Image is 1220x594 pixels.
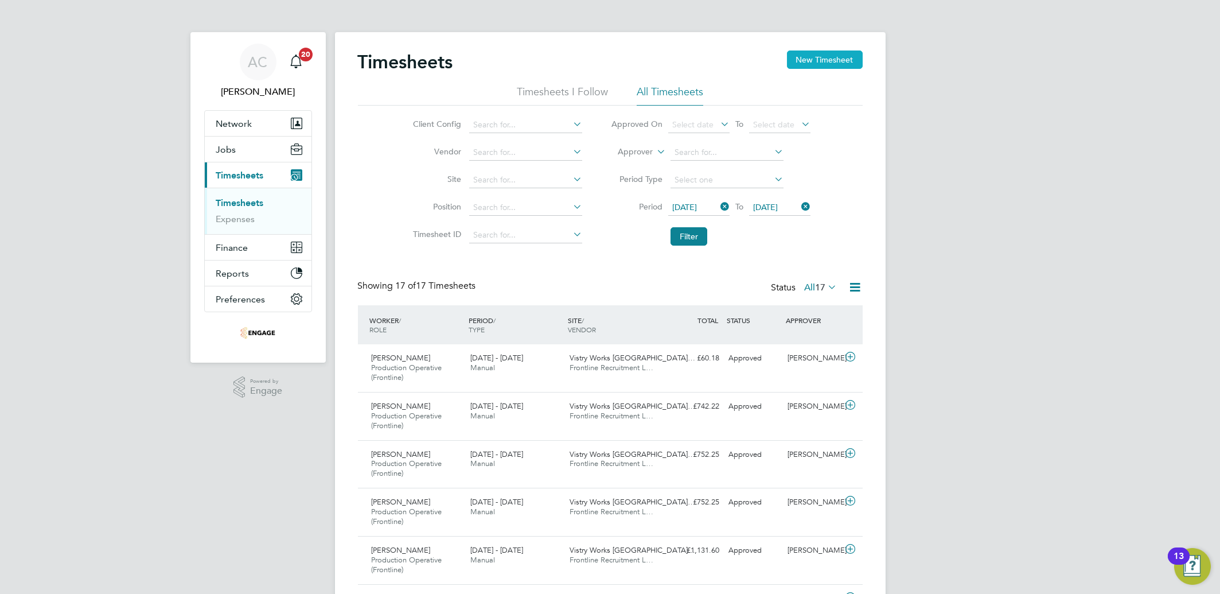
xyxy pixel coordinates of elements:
a: Timesheets [216,197,264,208]
nav: Main navigation [190,32,326,363]
span: Vistry Works [GEOGRAPHIC_DATA]… [570,449,695,459]
span: Network [216,118,252,129]
span: 20 [299,48,313,61]
span: VENDOR [568,325,596,334]
label: Period [611,201,662,212]
div: £1,131.60 [664,541,724,560]
span: Select date [672,119,714,130]
span: Production Operative (Frontline) [372,411,442,430]
button: Timesheets [205,162,311,188]
span: [DATE] - [DATE] [470,449,523,459]
span: Manual [470,507,495,517]
div: Approved [724,541,784,560]
button: Open Resource Center, 13 new notifications [1174,548,1211,585]
span: 17 of [396,280,416,292]
div: £60.18 [664,349,724,368]
li: Timesheets I Follow [517,85,608,106]
span: Reports [216,268,250,279]
a: AC[PERSON_NAME] [204,44,312,99]
span: Manual [470,555,495,565]
div: [PERSON_NAME] [783,541,843,560]
span: [PERSON_NAME] [372,497,431,507]
span: [DATE] - [DATE] [470,401,523,411]
h2: Timesheets [358,51,453,73]
span: 17 Timesheets [396,280,476,292]
div: STATUS [724,310,784,331]
input: Search for... [469,200,582,216]
span: [DATE] - [DATE] [470,497,523,507]
span: [PERSON_NAME] [372,545,431,555]
div: Approved [724,349,784,368]
label: Period Type [611,174,662,184]
span: Production Operative (Frontline) [372,363,442,382]
div: Showing [358,280,478,292]
input: Search for... [469,145,582,161]
div: [PERSON_NAME] [783,493,843,512]
span: Manual [470,363,495,372]
button: Filter [671,227,707,246]
div: Timesheets [205,188,311,234]
span: TYPE [469,325,485,334]
div: PERIOD [466,310,565,340]
button: New Timesheet [787,51,863,69]
span: To [732,117,747,131]
a: Go to home page [204,324,312,342]
span: 17 [816,282,826,293]
button: Reports [205,261,311,286]
span: Manual [470,459,495,468]
div: £752.25 [664,445,724,464]
span: [DATE] - [DATE] [470,545,523,555]
span: Aliona Cozacenco [204,85,312,99]
a: Expenses [216,213,255,224]
span: [DATE] - [DATE] [470,353,523,363]
span: Production Operative (Frontline) [372,459,442,478]
button: Jobs [205,137,311,162]
div: APPROVER [783,310,843,331]
span: Frontline Recruitment L… [570,363,653,372]
span: Preferences [216,294,266,305]
span: Powered by [250,376,282,386]
span: [PERSON_NAME] [372,353,431,363]
label: Timesheet ID [410,229,461,239]
span: Frontline Recruitment L… [570,555,653,565]
div: [PERSON_NAME] [783,445,843,464]
span: Production Operative (Frontline) [372,507,442,526]
div: £742.22 [664,397,724,416]
label: All [805,282,837,293]
button: Preferences [205,286,311,312]
span: [PERSON_NAME] [372,449,431,459]
div: Approved [724,445,784,464]
span: Frontline Recruitment L… [570,459,653,468]
div: WORKER [367,310,466,340]
label: Approved On [611,119,662,129]
div: 13 [1174,556,1184,571]
input: Search for... [469,227,582,243]
span: / [582,316,584,325]
span: Frontline Recruitment L… [570,507,653,517]
input: Select one [671,172,784,188]
a: 20 [284,44,307,80]
button: Finance [205,235,311,260]
span: Timesheets [216,170,264,181]
span: Engage [250,386,282,396]
span: [DATE] [753,202,778,212]
span: Frontline Recruitment L… [570,411,653,421]
span: Vistry Works [GEOGRAPHIC_DATA]… [570,497,695,507]
span: Manual [470,411,495,421]
input: Search for... [469,172,582,188]
span: / [493,316,496,325]
div: SITE [565,310,664,340]
li: All Timesheets [637,85,703,106]
div: [PERSON_NAME] [783,349,843,368]
span: To [732,199,747,214]
a: Powered byEngage [233,376,282,398]
span: Production Operative (Frontline) [372,555,442,574]
span: [DATE] [672,202,697,212]
span: / [399,316,402,325]
label: Site [410,174,461,184]
div: Approved [724,397,784,416]
span: AC [248,55,268,69]
div: [PERSON_NAME] [783,397,843,416]
input: Search for... [469,117,582,133]
label: Position [410,201,461,212]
